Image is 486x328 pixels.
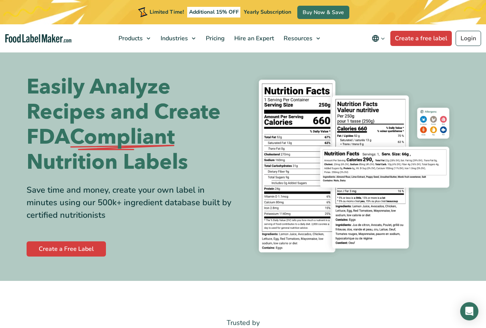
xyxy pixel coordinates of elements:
span: Products [116,34,144,43]
span: Yearly Subscription [244,8,291,16]
div: Save time and money, create your own label in minutes using our 500k+ ingredient database built b... [27,184,237,222]
a: Login [456,31,481,46]
span: Industries [158,34,189,43]
span: Additional 15% OFF [187,7,241,17]
div: Open Intercom Messenger [460,302,478,320]
a: Products [114,24,154,52]
button: Change language [366,31,390,46]
span: Pricing [204,34,226,43]
a: Create a free label [390,31,452,46]
span: Resources [281,34,313,43]
h1: Easily Analyze Recipes and Create FDA Nutrition Labels [27,74,237,175]
span: Compliant [70,125,175,150]
a: Industries [156,24,199,52]
a: Hire an Expert [230,24,277,52]
a: Buy Now & Save [297,6,349,19]
a: Resources [279,24,324,52]
span: Limited Time! [150,8,184,16]
a: Create a Free Label [27,241,106,257]
span: Hire an Expert [232,34,275,43]
a: Food Label Maker homepage [5,34,72,43]
a: Pricing [201,24,228,52]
